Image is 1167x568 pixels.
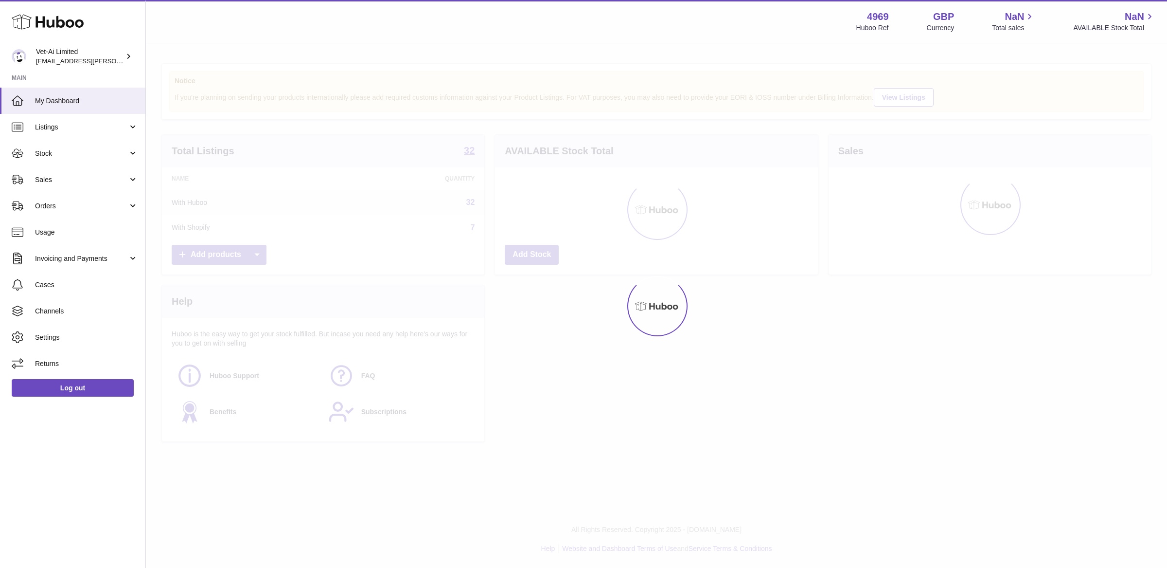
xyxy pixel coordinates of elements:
strong: GBP [933,10,954,23]
span: NaN [1125,10,1144,23]
div: Vet-Ai Limited [36,47,124,66]
span: Listings [35,123,128,132]
span: Usage [35,228,138,237]
span: NaN [1005,10,1024,23]
span: [EMAIL_ADDRESS][PERSON_NAME][DOMAIN_NAME] [36,57,195,65]
strong: 4969 [867,10,889,23]
div: Currency [927,23,955,33]
span: Orders [35,202,128,211]
a: NaN Total sales [992,10,1035,33]
span: AVAILABLE Stock Total [1073,23,1155,33]
span: Sales [35,175,128,184]
img: abbey.fraser-roe@vet-ai.com [12,49,26,64]
span: My Dashboard [35,96,138,106]
a: NaN AVAILABLE Stock Total [1073,10,1155,33]
span: Stock [35,149,128,158]
span: Channels [35,307,138,316]
span: Total sales [992,23,1035,33]
div: Huboo Ref [856,23,889,33]
span: Settings [35,333,138,342]
span: Invoicing and Payments [35,254,128,263]
span: Cases [35,280,138,290]
a: Log out [12,379,134,397]
span: Returns [35,359,138,368]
